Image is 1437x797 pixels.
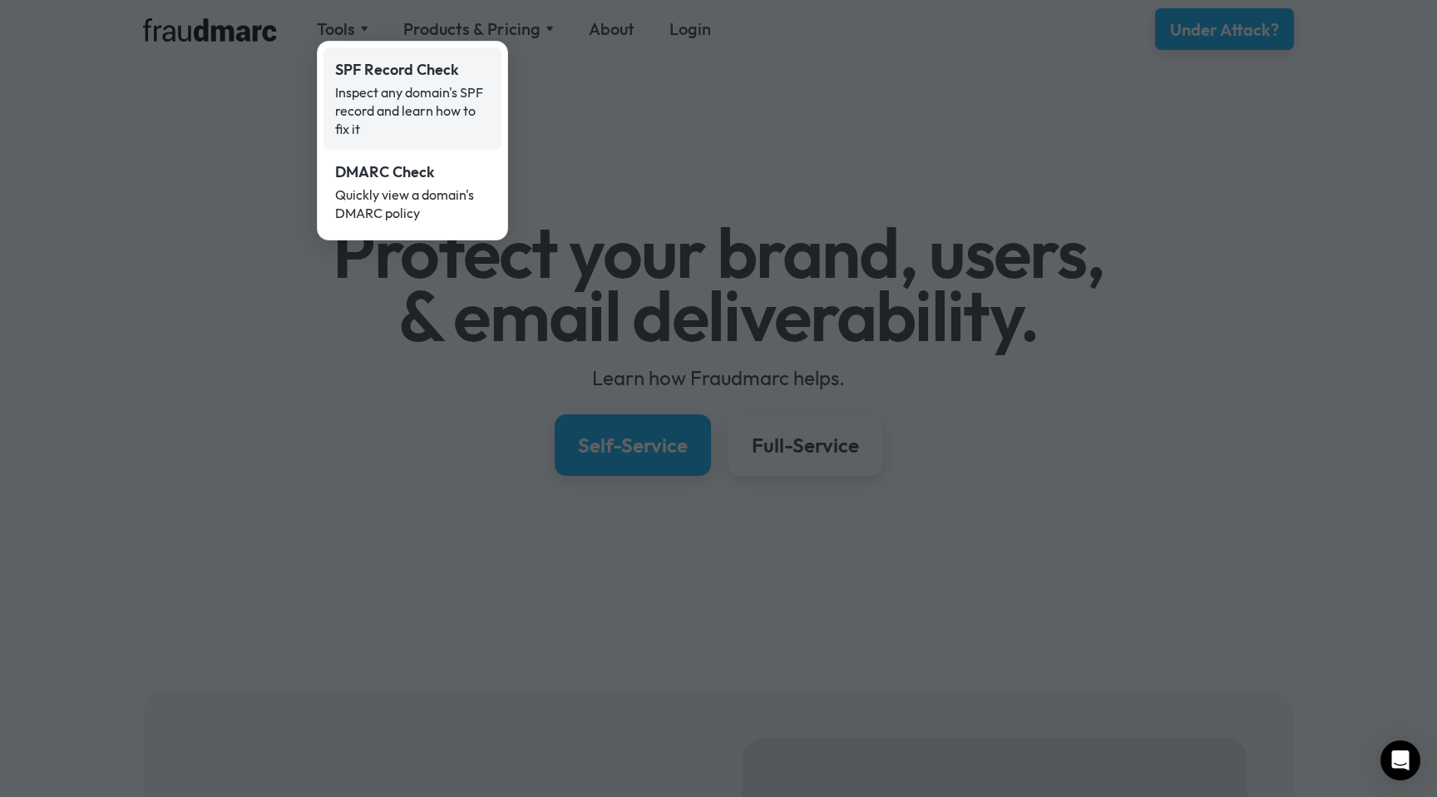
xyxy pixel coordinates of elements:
[323,47,501,150] a: SPF Record CheckInspect any domain's SPF record and learn how to fix it
[335,186,490,222] div: Quickly view a domain's DMARC policy
[335,59,490,81] div: SPF Record Check
[317,41,508,240] nav: Tools
[335,161,490,183] div: DMARC Check
[335,83,490,138] div: Inspect any domain's SPF record and learn how to fix it
[1380,740,1420,780] div: Open Intercom Messenger
[323,150,501,234] a: DMARC CheckQuickly view a domain's DMARC policy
